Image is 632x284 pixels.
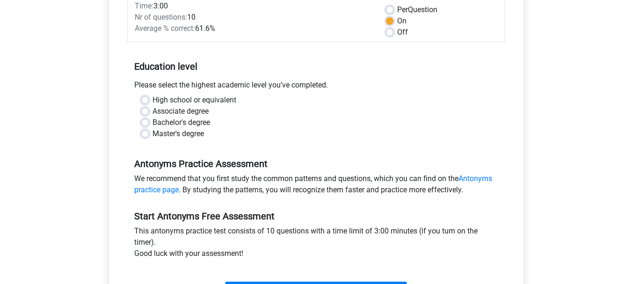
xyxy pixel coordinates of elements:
[153,128,204,139] label: Master's degree
[153,95,236,106] label: High school or equivalent
[134,57,498,76] h5: Education level
[397,4,437,15] label: Question
[127,173,505,199] div: We recommend that you first study the common patterns and questions, which you can find on the . ...
[153,117,210,128] label: Bachelor's degree
[127,80,505,95] div: Please select the highest academic level you’ve completed.
[135,24,195,33] span: Average % correct:
[397,15,407,27] label: On
[128,12,379,23] div: 10
[127,226,505,263] div: This antonyms practice test consists of 10 questions with a time limit of 3:00 minutes (if you tu...
[135,13,187,22] span: Nr of questions:
[134,158,498,169] h5: Antonyms Practice Assessment
[397,5,408,14] span: Per
[153,106,209,117] label: Associate degree
[128,0,379,12] div: 3:00
[397,27,408,38] label: Off
[128,23,379,34] div: 61.6%
[134,211,498,222] h5: Start Antonyms Free Assessment
[135,1,153,10] span: Time:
